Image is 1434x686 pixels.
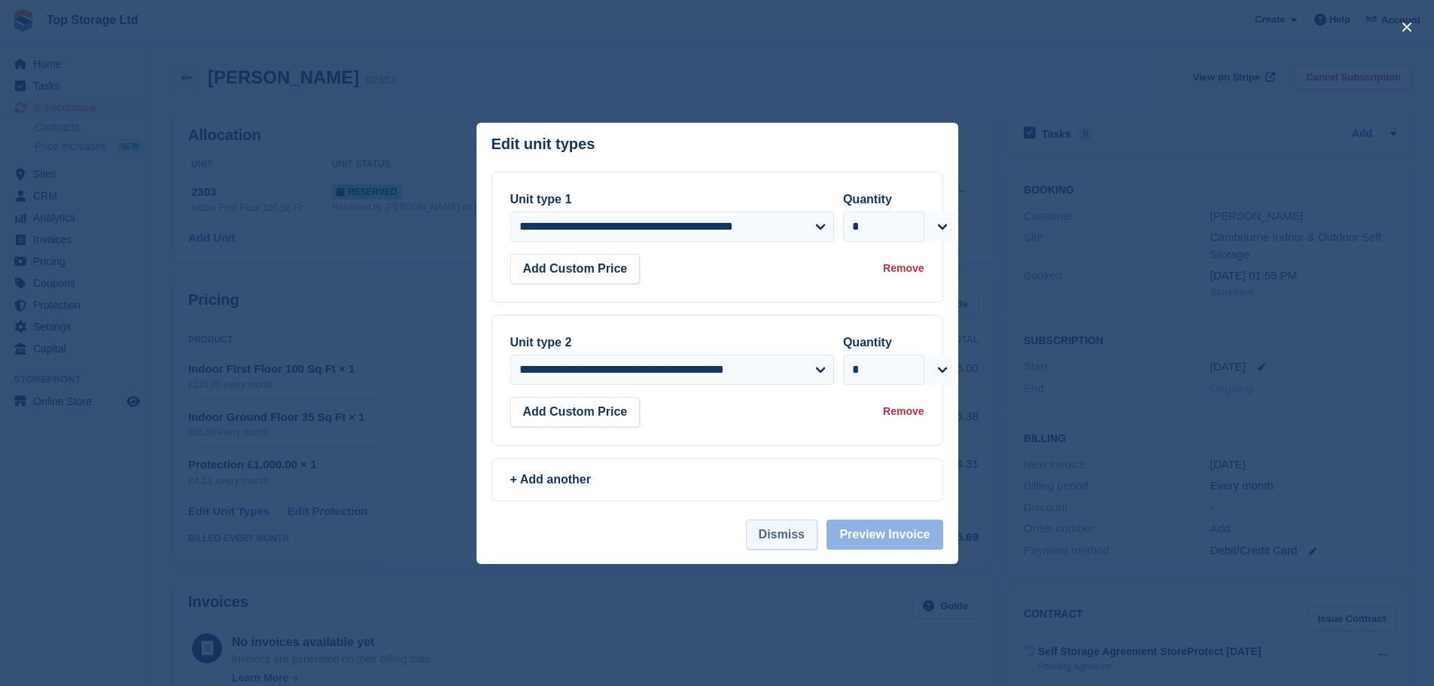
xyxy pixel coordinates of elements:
[510,193,572,206] label: Unit type 1
[510,336,572,349] label: Unit type 2
[827,520,942,550] button: Preview Invoice
[746,520,817,550] button: Dismiss
[510,397,641,427] button: Add Custom Price
[492,136,595,153] p: Edit unit types
[510,471,924,489] div: + Add another
[1395,15,1419,39] button: close
[492,458,943,502] a: + Add another
[883,404,924,419] div: Remove
[843,336,892,349] label: Quantity
[843,193,892,206] label: Quantity
[510,254,641,284] button: Add Custom Price
[883,261,924,276] div: Remove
